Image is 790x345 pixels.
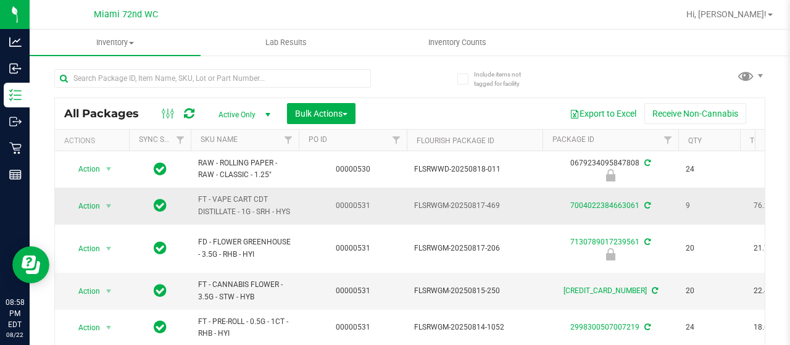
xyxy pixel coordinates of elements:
div: Newly Received [541,248,680,260]
span: select [101,197,117,215]
span: In Sync [154,318,167,336]
a: Inventory Counts [372,30,543,56]
button: Export to Excel [562,103,644,124]
span: select [101,283,117,300]
span: Sync from Compliance System [642,323,651,331]
span: FLSRWGM-20250817-469 [414,200,535,212]
inline-svg: Inventory [9,89,22,101]
span: In Sync [154,197,167,214]
span: Inventory [30,37,201,48]
span: Include items not tagged for facility [474,70,536,88]
p: 08:58 PM EDT [6,297,24,330]
span: 18.6000 [747,318,788,336]
span: Sync from Compliance System [642,238,651,246]
a: Filter [170,130,191,151]
span: FLSRWGM-20250815-250 [414,285,535,297]
span: select [101,240,117,257]
inline-svg: Reports [9,168,22,181]
span: FT - VAPE CART CDT DISTILLATE - 1G - SRH - HYS [198,194,291,217]
span: Inventory Counts [412,37,503,48]
a: 00000530 [336,165,370,173]
input: Search Package ID, Item Name, SKU, Lot or Part Number... [54,69,371,88]
span: Lab Results [249,37,323,48]
span: Action [67,283,101,300]
a: PO ID [309,135,327,144]
a: Lab Results [201,30,372,56]
a: 00000531 [336,244,370,252]
span: In Sync [154,282,167,299]
span: In Sync [154,239,167,257]
span: Sync from Compliance System [650,286,658,295]
span: 9 [686,200,733,212]
span: 20 [686,243,733,254]
inline-svg: Inbound [9,62,22,75]
a: 00000531 [336,286,370,295]
a: 7004022384663061 [570,201,639,210]
inline-svg: Retail [9,142,22,154]
a: Sync Status [139,135,186,144]
span: Action [67,160,101,178]
a: 00000531 [336,201,370,210]
span: Bulk Actions [295,109,347,118]
span: RAW - ROLLING PAPER - RAW - CLASSIC - 1.25" [198,157,291,181]
a: Flourish Package ID [417,136,494,145]
iframe: Resource center [12,246,49,283]
span: Action [67,197,101,215]
a: SKU Name [201,135,238,144]
span: 20 [686,285,733,297]
span: 76.2000 [747,197,788,215]
a: Qty [688,136,702,145]
div: 0679234095847808 [541,157,680,181]
div: Actions [64,136,124,145]
span: FLSRWWD-20250818-011 [414,164,535,175]
span: Hi, [PERSON_NAME]! [686,9,767,19]
button: Bulk Actions [287,103,355,124]
p: 08/22 [6,330,24,339]
a: 7130789017239561 [570,238,639,246]
inline-svg: Analytics [9,36,22,48]
span: 22.4000 [747,282,788,300]
span: 24 [686,322,733,333]
a: Filter [278,130,299,151]
span: FLSRWGM-20250814-1052 [414,322,535,333]
span: Miami 72nd WC [94,9,158,20]
a: Filter [386,130,407,151]
span: select [101,160,117,178]
inline-svg: Outbound [9,115,22,128]
span: 24 [686,164,733,175]
span: Action [67,240,101,257]
a: 2998300507007219 [570,323,639,331]
span: Action [67,319,101,336]
span: In Sync [154,160,167,178]
span: FT - CANNABIS FLOWER - 3.5G - STW - HYB [198,279,291,302]
button: Receive Non-Cannabis [644,103,746,124]
span: FT - PRE-ROLL - 0.5G - 1CT - RHB - HYI [198,316,291,339]
span: Sync from Compliance System [642,159,651,167]
div: Newly Received [541,169,680,181]
span: Sync from Compliance System [642,201,651,210]
a: Package ID [552,135,594,144]
span: FLSRWGM-20250817-206 [414,243,535,254]
a: [CREDIT_CARD_NUMBER] [563,286,647,295]
span: 21.7000 [747,239,788,257]
a: Inventory [30,30,201,56]
a: Filter [658,130,678,151]
span: FD - FLOWER GREENHOUSE - 3.5G - RHB - HYI [198,236,291,260]
span: select [101,319,117,336]
span: All Packages [64,107,151,120]
a: 00000531 [336,323,370,331]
